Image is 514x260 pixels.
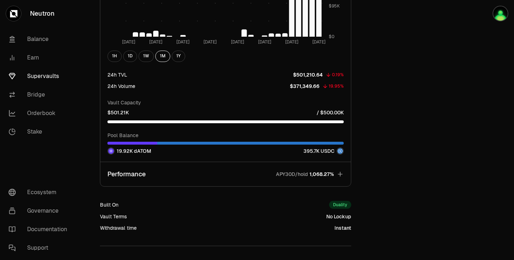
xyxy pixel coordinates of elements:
[290,83,319,90] p: $371,349.66
[108,148,114,154] img: dATOM Logo
[276,171,308,178] p: APY30D/hold
[3,239,77,257] a: Support
[138,51,154,62] button: 1W
[107,83,135,90] div: 24h Volume
[293,71,323,78] p: $501,210.64
[107,147,151,155] div: 19.92K dATOM
[3,30,77,48] a: Balance
[285,39,298,45] tspan: [DATE]
[176,39,190,45] tspan: [DATE]
[231,39,244,45] tspan: [DATE]
[329,201,351,209] div: Duality
[172,51,185,62] button: 1Y
[3,104,77,123] a: Orderbook
[309,171,334,178] span: 1,068.27%
[149,39,162,45] tspan: [DATE]
[329,4,340,9] tspan: $95K
[3,48,77,67] a: Earn
[3,85,77,104] a: Bridge
[3,123,77,141] a: Stake
[123,51,137,62] button: 1D
[3,202,77,220] a: Governance
[334,224,351,232] div: Instant
[3,67,77,85] a: Supervaults
[329,34,334,40] tspan: $0
[329,82,344,90] div: 19.95%
[312,39,326,45] tspan: [DATE]
[100,201,119,208] div: Built On
[155,51,170,62] button: 1M
[107,132,344,139] p: Pool Balance
[100,162,351,186] button: PerformanceAPY30D/hold1,068.27%
[107,51,122,62] button: 1H
[122,39,135,45] tspan: [DATE]
[100,224,137,232] div: Withdrawal time
[107,99,344,106] p: Vault Capacity
[317,109,344,116] p: / $500.00K
[258,39,271,45] tspan: [DATE]
[3,183,77,202] a: Ecosystem
[332,71,344,79] div: 0.19%
[326,213,351,220] div: No Lockup
[107,169,146,179] p: Performance
[493,6,508,21] img: Anogueira
[100,213,127,220] div: Vault Terms
[107,71,127,78] div: 24h TVL
[203,39,217,45] tspan: [DATE]
[303,147,344,155] div: 395.7K USDC
[107,109,129,116] p: $501.21K
[337,148,343,154] img: USDC Logo
[3,220,77,239] a: Documentation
